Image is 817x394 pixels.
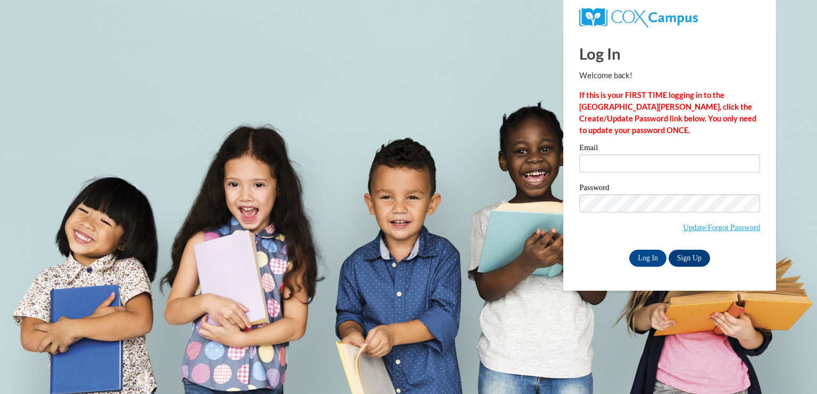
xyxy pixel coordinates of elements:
input: Log In [629,250,666,267]
a: COX Campus [579,12,698,21]
h1: Log In [579,43,760,64]
label: Email [579,144,760,154]
label: Password [579,184,760,194]
p: Welcome back! [579,70,760,81]
img: COX Campus [579,8,698,27]
a: Update/Forgot Password [683,223,760,232]
strong: If this is your FIRST TIME logging in to the [GEOGRAPHIC_DATA][PERSON_NAME], click the Create/Upd... [579,91,756,135]
a: Sign Up [669,250,710,267]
